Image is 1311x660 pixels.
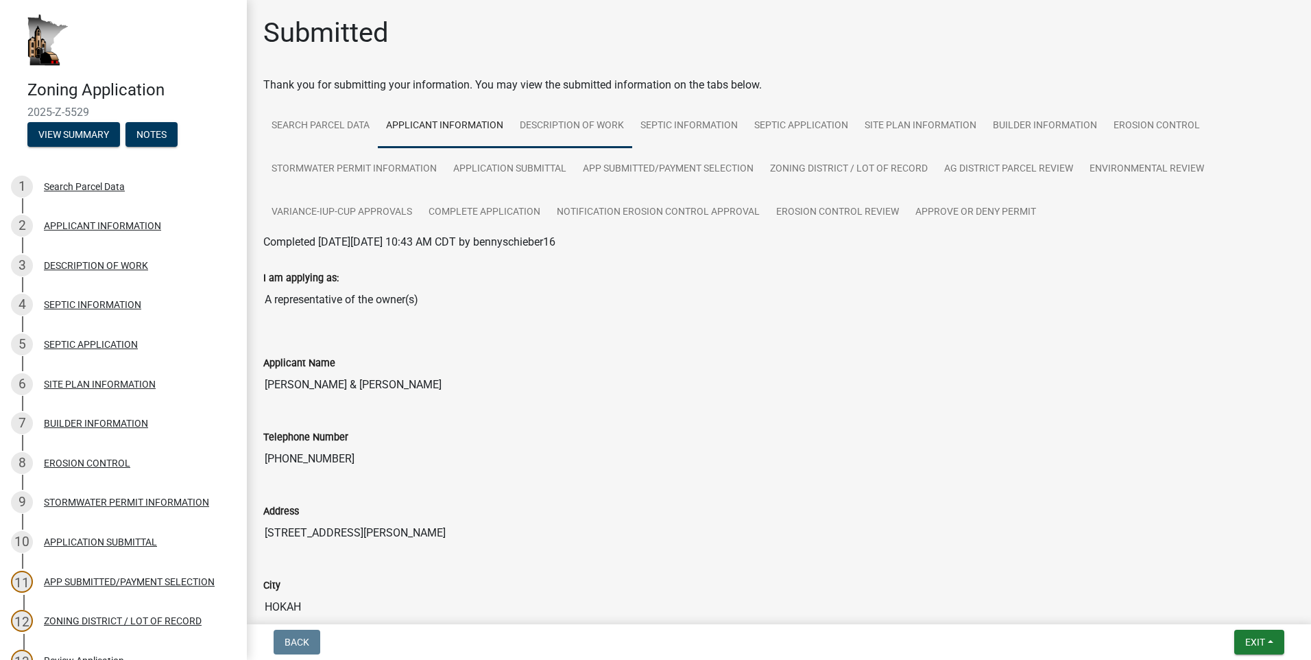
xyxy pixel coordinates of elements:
[11,412,33,434] div: 7
[263,274,339,283] label: I am applying as:
[11,610,33,632] div: 12
[11,571,33,593] div: 11
[1245,637,1265,648] span: Exit
[263,359,335,368] label: Applicant Name
[44,379,156,389] div: SITE PLAN INFORMATION
[907,191,1044,235] a: APPROVE OR DENY PERMIT
[263,507,299,517] label: Address
[768,191,907,235] a: EROSION CONTROL REVIEW
[44,419,148,428] div: BUILDER INFORMATION
[856,104,985,148] a: SITE PLAN INFORMATION
[746,104,856,148] a: SEPTIC APPLICATION
[263,191,420,235] a: VARIANCE-IUP-CUP APPROVALS
[27,80,236,100] h4: Zoning Application
[549,191,768,235] a: NOTIFICATION EROSION CONTROL APPROVAL
[11,215,33,237] div: 2
[44,182,125,191] div: Search Parcel Data
[44,300,141,309] div: SEPTIC INFORMATION
[44,537,157,547] div: APPLICATION SUBMITTAL
[27,122,120,147] button: View Summary
[420,191,549,235] a: COMPLETE APPLICATION
[11,176,33,198] div: 1
[1105,104,1208,148] a: EROSION CONTROL
[263,148,445,191] a: STORMWATER PERMIT INFORMATION
[44,340,138,349] div: SEPTIC APPLICATION
[44,577,215,587] div: APP SUBMITTED/PAYMENT SELECTION
[762,148,936,191] a: ZONING DISTRICT / LOT OF RECORD
[936,148,1081,191] a: AG DISTRICT PARCEL REVIEW
[11,255,33,276] div: 3
[125,122,178,147] button: Notes
[44,458,130,468] div: EROSION CONTROL
[27,130,120,141] wm-modal-confirm: Summary
[263,433,348,443] label: Telephone Number
[263,235,555,248] span: Completed [DATE][DATE] 10:43 AM CDT by bennyschieber16
[632,104,746,148] a: SEPTIC INFORMATION
[985,104,1105,148] a: BUILDER INFORMATION
[378,104,512,148] a: APPLICANT INFORMATION
[285,637,309,648] span: Back
[263,104,378,148] a: Search Parcel Data
[27,14,69,66] img: Houston County, Minnesota
[11,491,33,513] div: 9
[44,261,148,270] div: DESCRIPTION OF WORK
[263,77,1295,93] div: Thank you for submitting your information. You may view the submitted information on the tabs below.
[1234,630,1284,655] button: Exit
[11,294,33,316] div: 4
[11,531,33,553] div: 10
[27,106,219,119] span: 2025-Z-5529
[44,497,209,507] div: STORMWATER PERMIT INFORMATION
[44,221,161,231] div: APPLICANT INFORMATION
[11,452,33,474] div: 8
[1081,148,1212,191] a: ENVIRONMENTAL REVIEW
[445,148,575,191] a: APPLICATION SUBMITTAL
[263,16,389,49] h1: Submitted
[125,130,178,141] wm-modal-confirm: Notes
[11,333,33,355] div: 5
[263,581,280,591] label: City
[512,104,632,148] a: DESCRIPTION OF WORK
[44,616,202,626] div: ZONING DISTRICT / LOT OF RECORD
[575,148,762,191] a: APP SUBMITTED/PAYMENT SELECTION
[11,373,33,395] div: 6
[274,630,320,655] button: Back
